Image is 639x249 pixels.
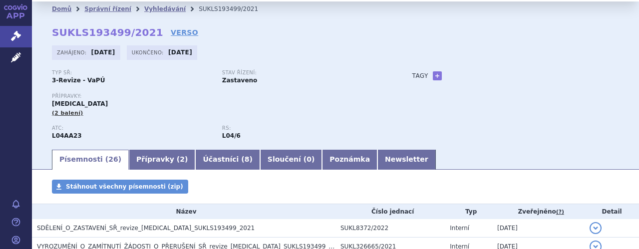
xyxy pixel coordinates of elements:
[195,150,260,170] a: Účastníci (8)
[91,49,115,56] strong: [DATE]
[377,150,436,170] a: Newsletter
[180,155,185,163] span: 2
[57,48,88,56] span: Zahájeno:
[52,110,83,116] span: (2 balení)
[37,225,255,232] span: SDĚLENÍ_O_ZASTAVENÍ_SŘ_revize_natalizumab_SUKLS193499_2021
[32,204,335,219] th: Název
[222,77,258,84] strong: Zastaveno
[129,150,195,170] a: Přípravky (2)
[84,5,131,12] a: Správní řízení
[585,204,639,219] th: Detail
[52,125,212,131] p: ATC:
[132,48,166,56] span: Ukončeno:
[108,155,118,163] span: 26
[144,5,186,12] a: Vyhledávání
[66,183,183,190] span: Stáhnout všechny písemnosti (zip)
[222,125,382,131] p: RS:
[556,209,564,216] abbr: (?)
[335,219,445,238] td: SUKL8372/2022
[492,204,585,219] th: Zveřejněno
[52,150,129,170] a: Písemnosti (26)
[52,5,71,12] a: Domů
[590,222,602,234] button: detail
[245,155,250,163] span: 8
[52,100,108,107] span: [MEDICAL_DATA]
[322,150,377,170] a: Poznámka
[260,150,322,170] a: Sloučení (0)
[335,204,445,219] th: Číslo jednací
[222,132,241,139] strong: natalizumab
[445,204,492,219] th: Typ
[412,70,428,82] h3: Tagy
[307,155,312,163] span: 0
[433,71,442,80] a: +
[52,132,82,139] strong: NATALIZUMAB
[450,225,469,232] span: Interní
[52,77,105,84] strong: 3-Revize - VaPÚ
[199,1,271,16] li: SUKLS193499/2021
[52,93,392,99] p: Přípravky:
[171,27,198,37] a: VERSO
[52,26,163,38] strong: SUKLS193499/2021
[52,70,212,76] p: Typ SŘ:
[168,49,192,56] strong: [DATE]
[52,180,188,194] a: Stáhnout všechny písemnosti (zip)
[492,219,585,238] td: [DATE]
[222,70,382,76] p: Stav řízení:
